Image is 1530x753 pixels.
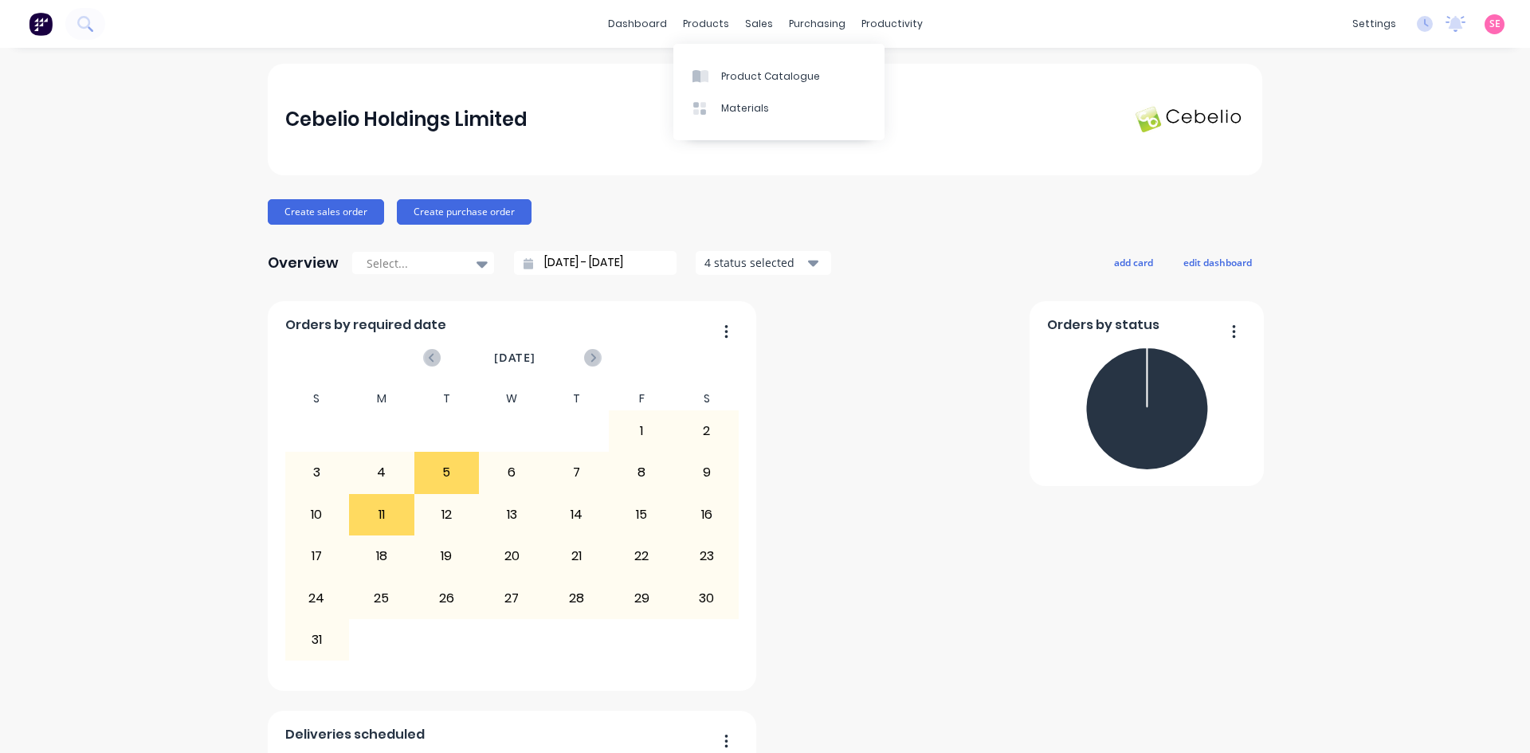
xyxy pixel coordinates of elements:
span: Deliveries scheduled [285,725,425,744]
a: Product Catalogue [673,60,885,92]
div: 20 [480,536,543,576]
button: edit dashboard [1173,252,1262,273]
div: Materials [721,101,769,116]
div: 1 [610,411,673,451]
div: 26 [415,578,479,618]
div: purchasing [781,12,853,36]
div: 15 [610,495,673,535]
div: 29 [610,578,673,618]
div: 27 [480,578,543,618]
div: W [479,387,544,410]
div: 28 [545,578,609,618]
div: 12 [415,495,479,535]
div: S [284,387,350,410]
div: 13 [480,495,543,535]
div: productivity [853,12,931,36]
div: 4 status selected [704,254,805,271]
a: Materials [673,92,885,124]
div: T [544,387,610,410]
div: 5 [415,453,479,492]
div: S [674,387,739,410]
div: Product Catalogue [721,69,820,84]
div: 6 [480,453,543,492]
span: Orders by status [1047,316,1159,335]
div: Cebelio Holdings Limited [285,104,528,135]
div: 9 [675,453,739,492]
div: 16 [675,495,739,535]
button: 4 status selected [696,251,831,275]
div: F [609,387,674,410]
div: 22 [610,536,673,576]
span: [DATE] [494,349,535,367]
div: 14 [545,495,609,535]
div: 23 [675,536,739,576]
div: 31 [285,620,349,660]
img: Factory [29,12,53,36]
div: 3 [285,453,349,492]
div: 25 [350,578,414,618]
div: 21 [545,536,609,576]
div: 7 [545,453,609,492]
div: Overview [268,247,339,279]
div: T [414,387,480,410]
div: products [675,12,737,36]
div: 19 [415,536,479,576]
div: sales [737,12,781,36]
div: 30 [675,578,739,618]
div: 17 [285,536,349,576]
div: 11 [350,495,414,535]
a: dashboard [600,12,675,36]
div: 8 [610,453,673,492]
button: Create sales order [268,199,384,225]
div: settings [1344,12,1404,36]
div: 18 [350,536,414,576]
img: Cebelio Holdings Limited [1133,104,1245,135]
button: Create purchase order [397,199,532,225]
div: 4 [350,453,414,492]
div: M [349,387,414,410]
div: 10 [285,495,349,535]
div: 24 [285,578,349,618]
div: 2 [675,411,739,451]
span: Orders by required date [285,316,446,335]
button: add card [1104,252,1163,273]
span: SE [1489,17,1501,31]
